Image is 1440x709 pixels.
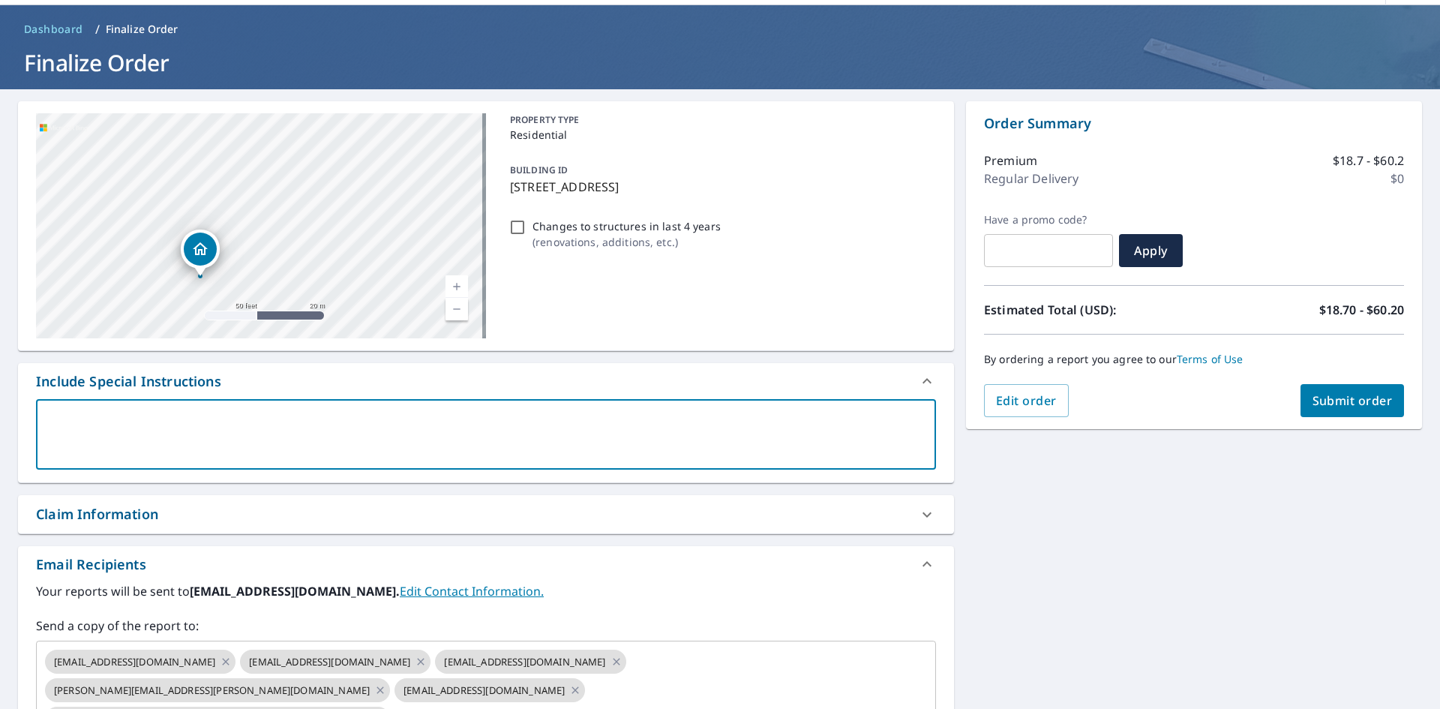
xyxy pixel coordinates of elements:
p: $0 [1390,170,1404,188]
a: Current Level 19, Zoom In [445,275,468,298]
div: Dropped pin, building 1, Residential property, 1709 Linden St Dallas Center, IA 50063 [181,230,220,276]
span: [EMAIL_ADDRESS][DOMAIN_NAME] [435,655,614,669]
p: BUILDING ID [510,164,568,176]
div: [EMAIL_ADDRESS][DOMAIN_NAME] [435,650,625,674]
label: Your reports will be sent to [36,582,936,600]
button: Submit order [1300,384,1405,417]
div: [EMAIL_ADDRESS][DOMAIN_NAME] [45,650,235,674]
div: Claim Information [18,495,954,533]
div: Email Recipients [18,546,954,582]
div: [EMAIL_ADDRESS][DOMAIN_NAME] [240,650,430,674]
label: Send a copy of the report to: [36,617,936,635]
span: Dashboard [24,22,83,37]
p: PROPERTY TYPE [510,113,930,127]
p: [STREET_ADDRESS] [510,178,930,196]
p: Premium [984,152,1037,170]
p: Changes to structures in last 4 years [532,218,721,234]
p: Residential [510,127,930,143]
p: By ordering a report you agree to our [984,353,1404,366]
a: Current Level 19, Zoom Out [445,298,468,320]
button: Edit order [984,384,1069,417]
nav: breadcrumb [18,17,1422,41]
h1: Finalize Order [18,47,1422,78]
a: EditContactInfo [400,583,544,599]
span: Apply [1131,242,1171,259]
p: $18.70 - $60.20 [1319,301,1404,319]
div: [PERSON_NAME][EMAIL_ADDRESS][PERSON_NAME][DOMAIN_NAME] [45,678,390,702]
p: ( renovations, additions, etc. ) [532,234,721,250]
li: / [95,20,100,38]
div: Email Recipients [36,554,146,575]
p: Order Summary [984,113,1404,134]
div: Claim Information [36,504,158,524]
span: [EMAIL_ADDRESS][DOMAIN_NAME] [45,655,224,669]
p: Finalize Order [106,22,178,37]
div: Include Special Instructions [18,363,954,399]
span: [PERSON_NAME][EMAIL_ADDRESS][PERSON_NAME][DOMAIN_NAME] [45,683,379,698]
button: Apply [1119,234,1183,267]
p: Regular Delivery [984,170,1078,188]
div: Include Special Instructions [36,371,221,392]
span: Edit order [996,392,1057,409]
a: Terms of Use [1177,352,1243,366]
label: Have a promo code? [984,213,1113,227]
span: Submit order [1312,392,1393,409]
div: [EMAIL_ADDRESS][DOMAIN_NAME] [394,678,585,702]
span: [EMAIL_ADDRESS][DOMAIN_NAME] [394,683,574,698]
p: $18.7 - $60.2 [1333,152,1404,170]
b: [EMAIL_ADDRESS][DOMAIN_NAME]. [190,583,400,599]
p: Estimated Total (USD): [984,301,1194,319]
a: Dashboard [18,17,89,41]
span: [EMAIL_ADDRESS][DOMAIN_NAME] [240,655,419,669]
